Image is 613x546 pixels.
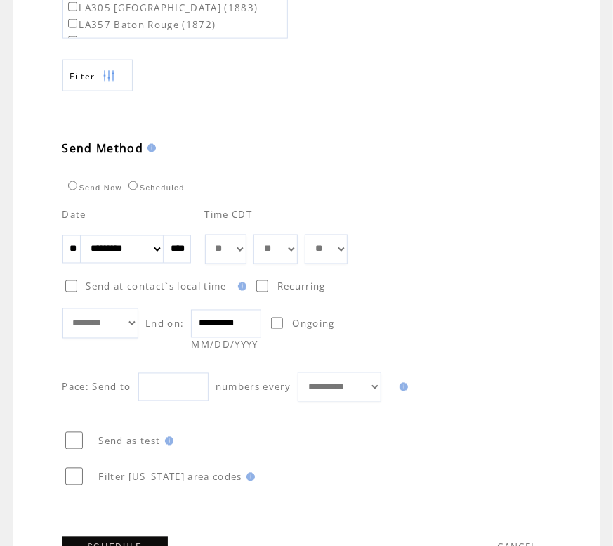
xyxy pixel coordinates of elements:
span: End on: [145,318,184,330]
span: Send as test [99,435,161,448]
input: Send Now [68,181,77,190]
input: LA305 [GEOGRAPHIC_DATA] (1883) [68,2,77,11]
input: LA357 Baton Rouge (1872) [68,19,77,28]
span: Send Method [62,141,144,156]
label: LA305 [GEOGRAPHIC_DATA] (1883) [65,1,258,14]
a: Filter [62,60,133,91]
input: Scheduled [128,181,138,190]
span: Recurring [277,280,326,293]
span: numbers every [216,381,291,394]
img: help.gif [242,473,255,481]
span: Time CDT [205,208,253,221]
span: Send at contact`s local time [86,280,227,293]
span: Pace: Send to [62,381,131,394]
span: Filter [US_STATE] area codes [99,471,242,483]
input: LA464/643 Harahan (1445) [68,36,77,45]
span: MM/DD/YYYY [191,339,258,351]
label: Scheduled [125,183,185,192]
label: Send Now [65,183,122,192]
img: help.gif [234,282,246,291]
span: Ongoing [292,318,334,330]
img: help.gif [161,437,173,446]
label: LA464/643 Harahan (1445) [65,35,218,48]
img: help.gif [395,383,408,391]
label: LA357 Baton Rouge (1872) [65,18,216,31]
img: filters.png [103,60,115,92]
img: help.gif [143,144,156,152]
span: Show filters [70,70,95,82]
span: Date [62,208,86,221]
